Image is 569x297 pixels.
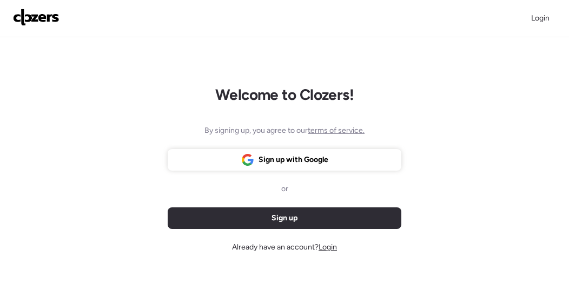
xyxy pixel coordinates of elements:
h1: Welcome to Clozers! [215,85,354,104]
span: By signing up, you agree to our [204,125,365,136]
span: Sign up [272,213,297,224]
span: Sign up with Google [259,154,328,165]
span: Login [531,13,550,23]
span: terms of service. [308,126,365,135]
span: Already have an account? [232,242,337,253]
span: or [281,184,288,194]
span: Login [319,242,337,252]
img: Logo [13,9,59,26]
